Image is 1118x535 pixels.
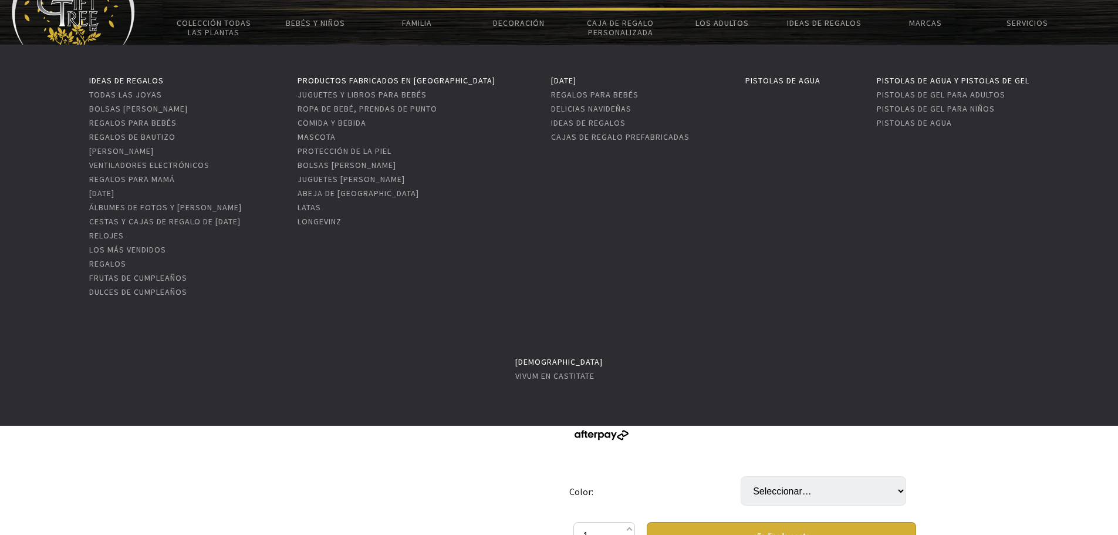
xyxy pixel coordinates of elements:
a: Productos fabricados en [GEOGRAPHIC_DATA] [298,75,495,86]
a: Regalos para bebés [551,89,639,100]
font: Familia [402,18,432,28]
font: Caja de regalo personalizada [587,18,654,38]
a: [DATE] [551,75,576,86]
font: Servicios [1006,18,1048,28]
a: Ropa de bebé, prendas de punto [298,103,437,114]
a: Colección Todas las Plantas [163,11,265,45]
a: Ideas de regalos [89,75,164,86]
font: Bebés y niños [286,18,345,28]
a: Bolsas [PERSON_NAME] [89,103,188,114]
a: Pistolas de agua [745,75,820,86]
a: Juguetes y libros para bebés [298,89,427,100]
a: Dulces de cumpleaños [89,287,187,297]
a: Ideas de regalos [773,11,874,35]
a: Protección de la piel [298,146,391,156]
a: Mascota [298,132,336,142]
a: Cestas y cajas de regalo de [DATE] [89,216,241,227]
font: Decoración [493,18,545,28]
a: [DATE] [89,188,114,198]
a: Regalos [89,258,126,269]
a: Regalos para bebés [89,117,177,128]
a: Bolsas [PERSON_NAME] [298,160,396,170]
a: Delicias navideñas [551,103,631,114]
a: Regalos para mamá [89,174,175,184]
a: Los adultos [671,11,773,35]
a: Pistolas de gel para niños [877,103,995,114]
font: Ideas de regalos [787,18,862,28]
a: Todas las joyas [89,89,162,100]
a: Relojes [89,230,124,241]
a: Bebés y niños [265,11,366,35]
a: Comida y bebida [298,117,366,128]
a: Pistolas de gel para adultos [877,89,1005,100]
a: Marcas [875,11,977,35]
a: Latas [298,202,321,213]
a: Ventiladores electrónicos [89,160,210,170]
a: [PERSON_NAME] [89,146,154,156]
a: Ideas de regalos [551,117,626,128]
a: Regalos de bautizo [89,132,175,142]
font: Color: [569,486,593,498]
a: Álbumes de fotos y [PERSON_NAME] [89,202,242,213]
a: Familia [366,11,468,35]
a: Servicios [977,11,1078,35]
a: Caja de regalo personalizada [570,11,671,45]
a: Vivum en Castitate [515,371,595,381]
font: Marcas [909,18,942,28]
a: Juguetes [PERSON_NAME] [298,174,405,184]
img: Afterpay [573,430,630,440]
a: Pistolas de agua y pistolas de gel [877,75,1029,86]
a: [DEMOGRAPHIC_DATA] [515,356,603,367]
a: LongeviNZ [298,216,342,227]
a: Frutas de cumpleaños [89,272,187,283]
a: Decoración [468,11,569,35]
font: Los adultos [695,18,749,28]
font: Colección Todas las Plantas [177,18,251,38]
a: Cajas de regalo prefabricadas [551,132,690,142]
a: Pistolas de agua [877,117,952,128]
a: Los más vendidos [89,244,166,255]
a: Abeja de [GEOGRAPHIC_DATA] [298,188,419,198]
